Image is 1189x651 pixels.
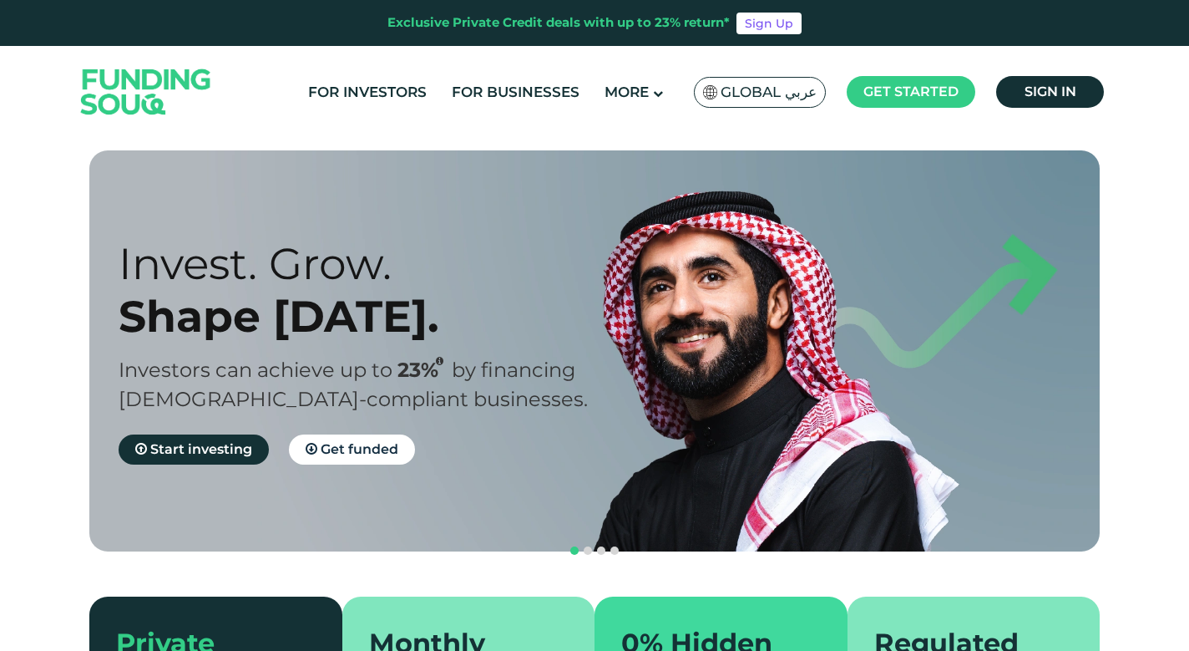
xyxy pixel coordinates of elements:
[605,84,649,100] span: More
[119,358,392,382] span: Investors can achieve up to
[64,49,228,134] img: Logo
[863,84,959,99] span: Get started
[581,544,594,557] button: navigation
[436,357,443,366] i: 23% IRR (expected) ~ 15% Net yield (expected)
[594,544,608,557] button: navigation
[397,358,452,382] span: 23%
[608,544,621,557] button: navigation
[119,435,269,465] a: Start investing
[736,13,802,34] a: Sign Up
[996,76,1104,108] a: Sign in
[703,85,718,99] img: SA Flag
[448,79,584,106] a: For Businesses
[387,13,730,33] div: Exclusive Private Credit deals with up to 23% return*
[1025,84,1076,99] span: Sign in
[304,79,431,106] a: For Investors
[321,441,398,457] span: Get funded
[289,435,415,465] a: Get funded
[150,441,252,457] span: Start investing
[568,544,581,557] button: navigation
[119,290,624,343] div: Shape [DATE].
[119,237,624,290] div: Invest. Grow.
[721,83,817,102] span: Global عربي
